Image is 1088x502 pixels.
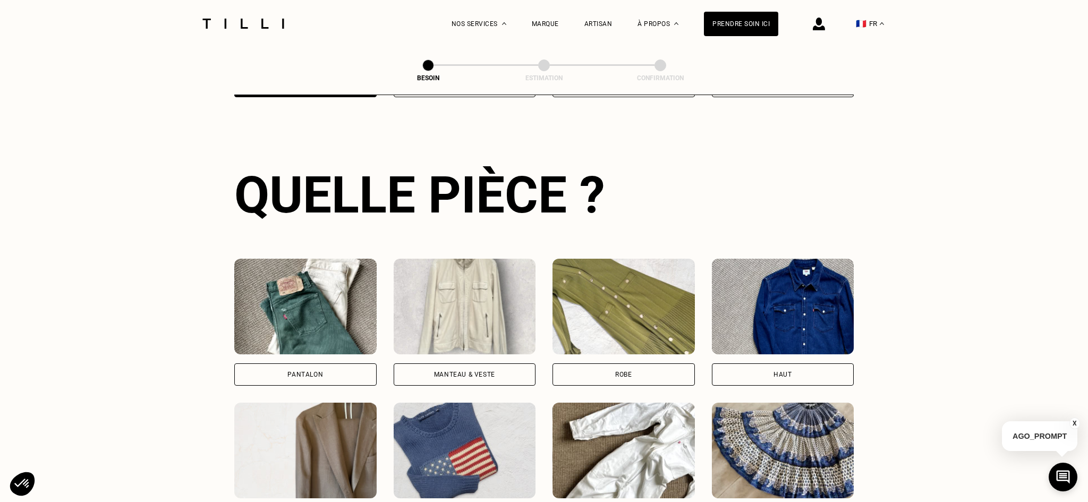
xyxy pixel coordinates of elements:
p: AGO_PROMPT [1002,421,1077,451]
img: Tilli retouche votre Manteau & Veste [394,259,536,354]
div: Estimation [491,74,597,82]
div: Manteau & Veste [434,371,495,378]
div: Quelle pièce ? [234,165,854,225]
div: Haut [773,371,792,378]
img: menu déroulant [880,22,884,25]
img: Tilli retouche votre Pull & gilet [394,403,536,498]
div: Besoin [375,74,481,82]
span: 🇫🇷 [856,19,866,29]
a: Prendre soin ici [704,12,778,36]
img: Tilli retouche votre Pantalon [234,259,377,354]
a: Artisan [584,20,613,28]
img: Tilli retouche votre Haut [712,259,854,354]
img: Tilli retouche votre Robe [552,259,695,354]
img: Logo du service de couturière Tilli [199,19,288,29]
img: Tilli retouche votre Jupe [712,403,854,498]
img: Menu déroulant à propos [674,22,678,25]
a: Marque [532,20,559,28]
div: Confirmation [607,74,713,82]
div: Robe [615,371,632,378]
div: Pantalon [287,371,323,378]
button: X [1069,418,1080,429]
img: Menu déroulant [502,22,506,25]
img: Tilli retouche votre Combinaison [552,403,695,498]
img: Tilli retouche votre Tailleur [234,403,377,498]
img: icône connexion [813,18,825,30]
